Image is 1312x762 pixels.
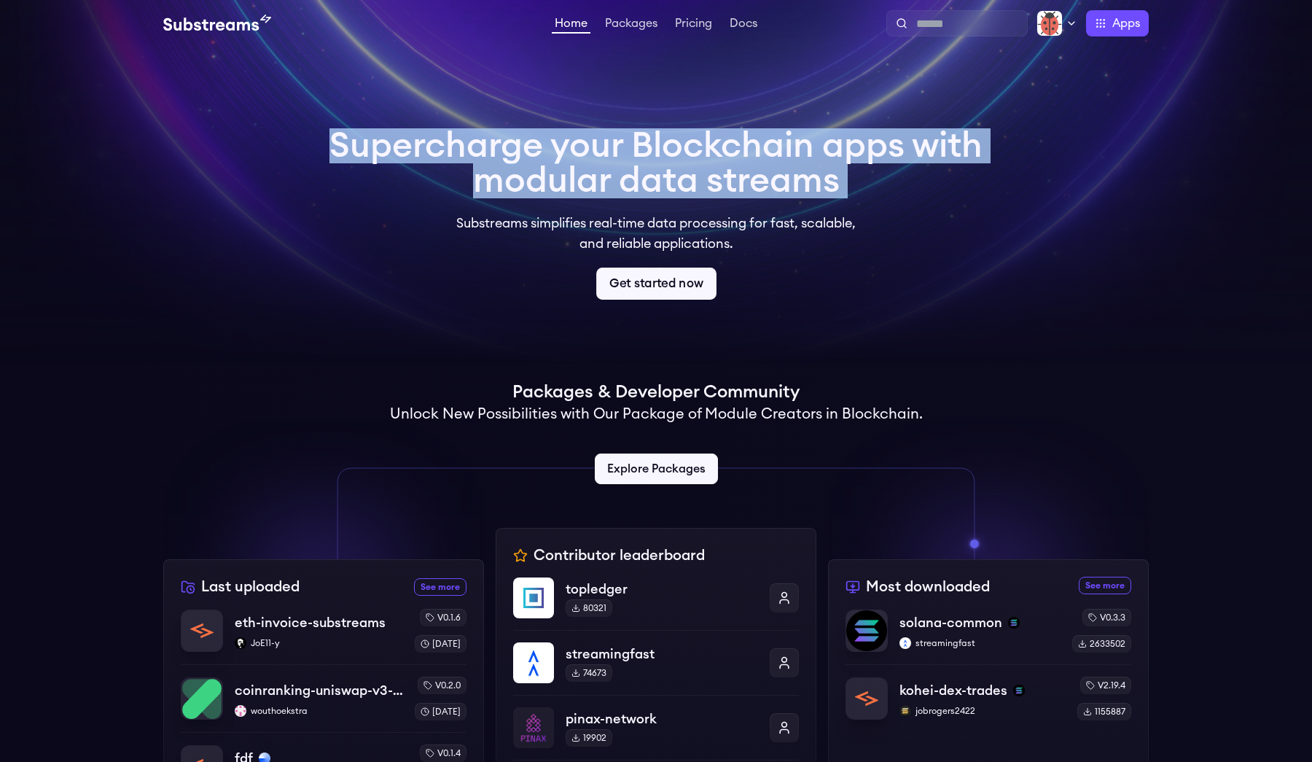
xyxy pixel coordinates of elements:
[899,613,1002,633] p: solana-common
[566,709,758,729] p: pinax-network
[1077,703,1131,720] div: 1155887
[727,18,760,32] a: Docs
[513,578,554,618] img: topledger
[1036,10,1063,36] img: Profile
[420,609,466,626] div: v0.1.6
[1112,15,1140,32] span: Apps
[415,703,466,720] div: [DATE]
[566,664,612,682] div: 74673
[414,578,466,596] a: See more recently uploaded packages
[672,18,715,32] a: Pricing
[899,705,911,717] img: jobrogers2422
[235,705,403,717] p: wouthoekstra
[566,644,758,664] p: streamingfast
[513,695,799,760] a: pinax-networkpinax-network19902
[596,268,716,300] a: Get started now
[329,128,983,198] h1: Supercharge your Blockchain apps with modular data streams
[235,705,246,717] img: wouthoekstra
[235,680,403,701] p: coinranking-uniswap-v3-forks
[513,707,554,748] img: pinax-network
[181,609,466,664] a: eth-invoice-substreamseth-invoice-substreamsJoE11-yJoE11-yv0.1.6[DATE]
[513,630,799,695] a: streamingfaststreamingfast74673
[1072,635,1131,653] div: 2633502
[566,579,758,599] p: topledger
[1008,617,1020,629] img: solana
[566,729,612,747] div: 19902
[846,664,1131,720] a: kohei-dex-tradeskohei-dex-tradessolanajobrogers2422jobrogers2422v2.19.41155887
[390,404,923,424] h2: Unlock New Possibilities with Our Package of Module Creators in Blockchain.
[512,381,800,404] h1: Packages & Developer Community
[1082,609,1131,626] div: v0.3.3
[602,18,660,32] a: Packages
[846,678,887,719] img: kohei-dex-trades
[420,744,466,762] div: v0.1.4
[446,213,866,254] p: Substreams simplifies real-time data processing for fast, scalable, and reliable applications.
[899,705,1066,717] p: jobrogers2422
[235,637,246,649] img: JoE11-y
[1079,577,1131,594] a: See more most downloaded packages
[163,15,271,32] img: Substream's logo
[899,680,1007,701] p: kohei-dex-trades
[1013,685,1025,696] img: solana
[1080,677,1131,694] div: v2.19.4
[595,454,718,484] a: Explore Packages
[418,677,466,694] div: v0.2.0
[552,18,590,34] a: Home
[899,637,1061,649] p: streamingfast
[181,610,222,651] img: eth-invoice-substreams
[566,599,612,617] div: 80321
[235,613,386,633] p: eth-invoice-substreams
[235,637,403,649] p: JoE11-y
[513,578,799,630] a: topledgertopledger80321
[181,678,222,719] img: coinranking-uniswap-v3-forks
[899,637,911,649] img: streamingfast
[415,635,466,653] div: [DATE]
[846,609,1131,664] a: solana-commonsolana-commonsolanastreamingfaststreamingfastv0.3.32633502
[513,642,554,683] img: streamingfast
[181,664,466,732] a: coinranking-uniswap-v3-forkscoinranking-uniswap-v3-forkswouthoekstrawouthoekstrav0.2.0[DATE]
[846,610,887,651] img: solana-common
